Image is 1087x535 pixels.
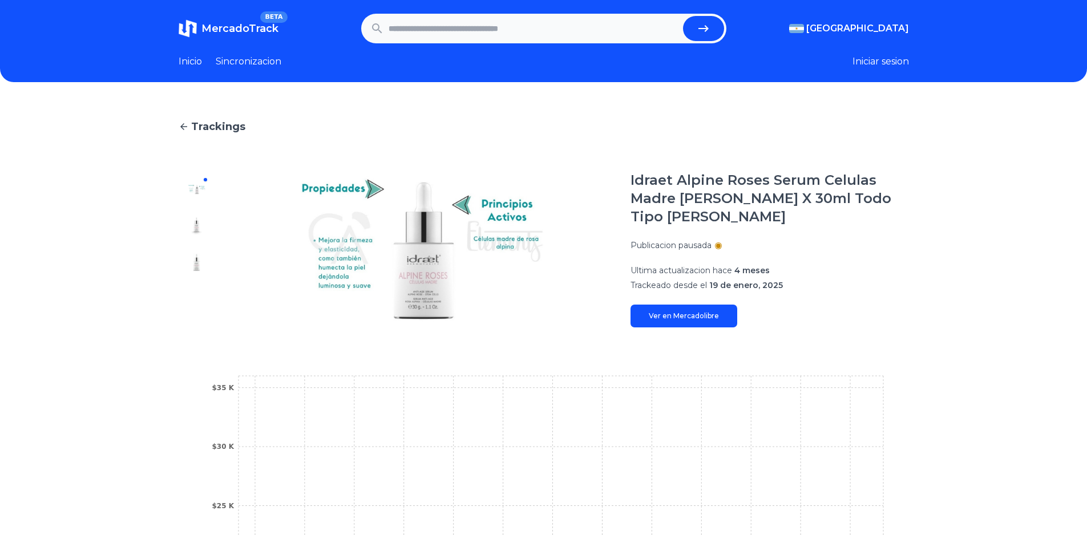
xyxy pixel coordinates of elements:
a: Sincronizacion [216,55,281,68]
img: Idraet Alpine Roses Serum Celulas Madre De Rosas X 30ml Todo Tipo De Piel [188,180,206,198]
img: Idraet Alpine Roses Serum Celulas Madre De Rosas X 30ml Todo Tipo De Piel [188,253,206,271]
img: Idraet Alpine Roses Serum Celulas Madre De Rosas X 30ml Todo Tipo De Piel [238,171,608,327]
span: 19 de enero, 2025 [709,280,783,290]
span: Ultima actualizacion hace [631,265,732,275]
span: Trackeado desde el [631,280,707,290]
a: Inicio [179,55,202,68]
tspan: $30 K [212,443,234,451]
a: MercadoTrackBETA [179,19,278,38]
button: Iniciar sesion [852,55,909,68]
span: MercadoTrack [201,22,278,35]
a: Trackings [179,119,909,135]
span: 4 meses [734,265,770,275]
span: BETA [260,11,287,23]
img: Argentina [789,24,804,33]
h1: Idraet Alpine Roses Serum Celulas Madre [PERSON_NAME] X 30ml Todo Tipo [PERSON_NAME] [631,171,909,226]
tspan: $25 K [212,502,234,510]
img: MercadoTrack [179,19,197,38]
img: Idraet Alpine Roses Serum Celulas Madre De Rosas X 30ml Todo Tipo De Piel [188,217,206,235]
p: Publicacion pausada [631,240,712,251]
span: [GEOGRAPHIC_DATA] [806,22,909,35]
span: Trackings [191,119,245,135]
tspan: $35 K [212,384,234,392]
a: Ver en Mercadolibre [631,305,737,327]
button: [GEOGRAPHIC_DATA] [789,22,909,35]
